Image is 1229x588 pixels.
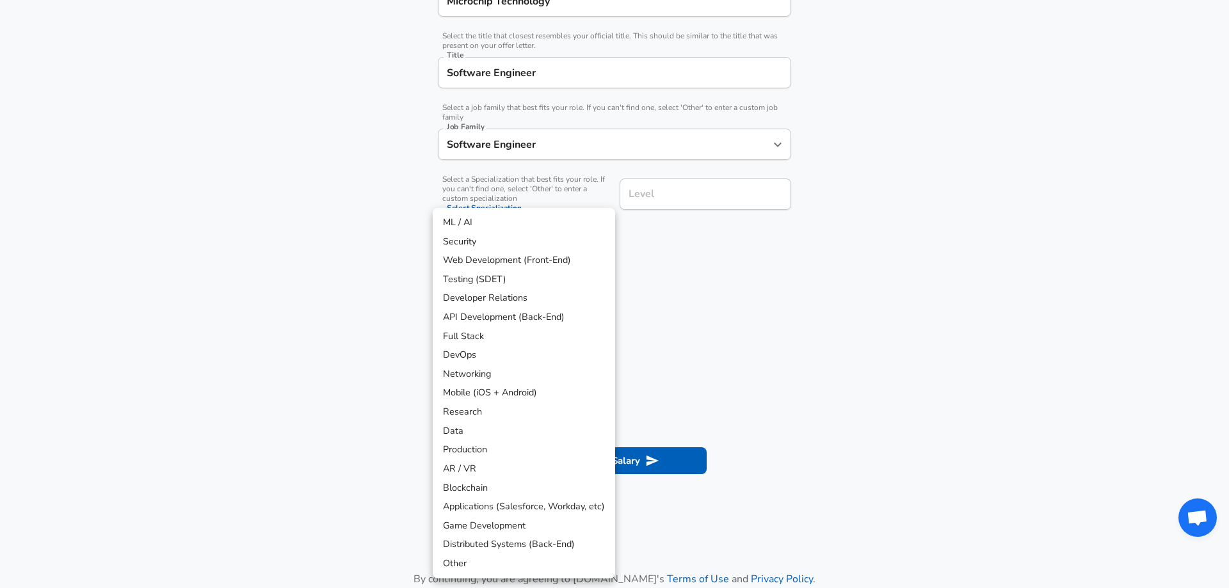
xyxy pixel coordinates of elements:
li: Data [433,422,615,441]
div: Open chat [1178,498,1217,537]
li: Game Development [433,516,615,536]
li: Testing (SDET) [433,270,615,289]
li: Distributed Systems (Back-End) [433,535,615,554]
li: Other [433,554,615,573]
li: AR / VR [433,459,615,479]
li: Web Development (Front-End) [433,251,615,270]
li: Blockchain [433,479,615,498]
li: Research [433,402,615,422]
li: ML / AI [433,213,615,232]
li: Applications (Salesforce, Workday, etc) [433,497,615,516]
li: Security [433,232,615,251]
li: Production [433,440,615,459]
li: API Development (Back-End) [433,308,615,327]
li: Networking [433,365,615,384]
li: Full Stack [433,327,615,346]
li: Developer Relations [433,289,615,308]
li: DevOps [433,346,615,365]
li: Mobile (iOS + Android) [433,383,615,402]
